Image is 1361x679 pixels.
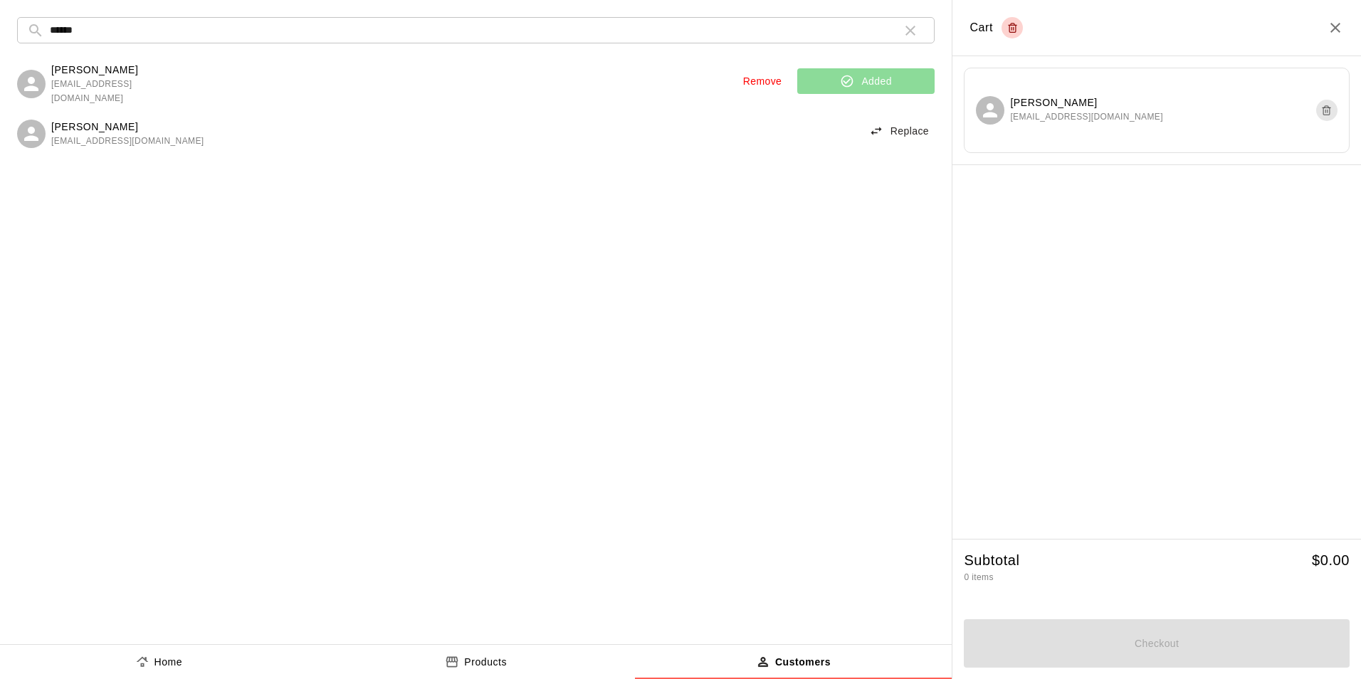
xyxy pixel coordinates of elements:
[775,655,831,670] p: Customers
[464,655,507,670] p: Products
[737,68,788,95] button: Remove
[964,572,993,582] span: 0 items
[1312,551,1350,570] h5: $ 0.00
[863,118,935,144] button: Replace
[51,78,172,106] span: [EMAIL_ADDRESS][DOMAIN_NAME]
[154,655,183,670] p: Home
[1010,95,1163,110] p: [PERSON_NAME]
[51,135,204,149] span: [EMAIL_ADDRESS][DOMAIN_NAME]
[964,551,1019,570] h5: Subtotal
[1002,17,1023,38] button: Empty cart
[969,17,1023,38] div: Cart
[51,120,204,135] p: [PERSON_NAME]
[51,63,172,78] p: [PERSON_NAME]
[1010,110,1163,125] span: [EMAIL_ADDRESS][DOMAIN_NAME]
[797,68,935,95] button: Added
[1327,19,1344,36] button: Close
[1316,100,1338,121] button: Remove customer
